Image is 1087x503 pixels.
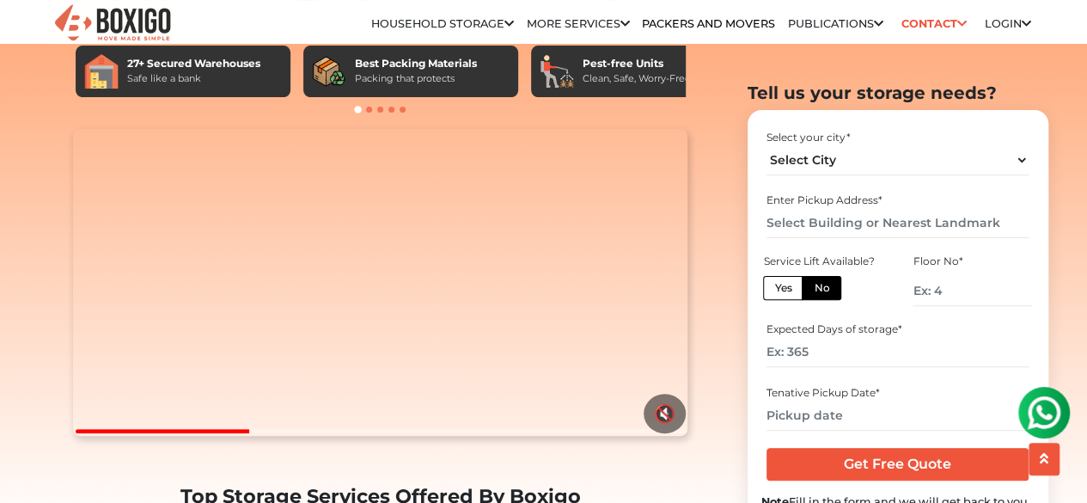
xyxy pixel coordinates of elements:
[527,17,630,30] a: More services
[1029,443,1060,475] button: scroll up
[763,275,803,299] label: Yes
[17,17,52,52] img: whatsapp-icon.svg
[766,400,1029,430] input: Pickup date
[583,56,691,71] div: Pest-free Units
[766,129,1029,144] div: Select your city
[788,17,883,30] a: Publications
[84,54,119,89] img: 27+ Secured Warehouses
[73,129,687,437] video: Your browser does not support the video tag.
[583,71,691,86] div: Clean, Safe, Worry-Free
[540,54,574,89] img: Pest-free Units
[766,322,1029,337] div: Expected Days of storage
[127,56,260,71] div: 27+ Secured Warehouses
[913,275,1031,305] input: Ex: 4
[766,337,1029,367] input: Ex: 365
[355,56,477,71] div: Best Packing Materials
[312,54,346,89] img: Best Packing Materials
[802,275,841,299] label: No
[355,71,477,86] div: Packing that protects
[763,253,882,268] div: Service Lift Available?
[127,71,260,86] div: Safe like a bank
[766,193,1029,208] div: Enter Pickup Address
[748,83,1048,103] h2: Tell us your storage needs?
[766,208,1029,238] input: Select Building or Nearest Landmark
[766,384,1029,400] div: Tenative Pickup Date
[895,10,972,37] a: Contact
[644,394,686,433] button: 🔇
[913,253,1031,268] div: Floor No
[766,448,1029,481] input: Get Free Quote
[642,17,775,30] a: Packers and Movers
[52,3,173,45] img: Boxigo
[984,17,1030,30] a: Login
[371,17,514,30] a: Household Storage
